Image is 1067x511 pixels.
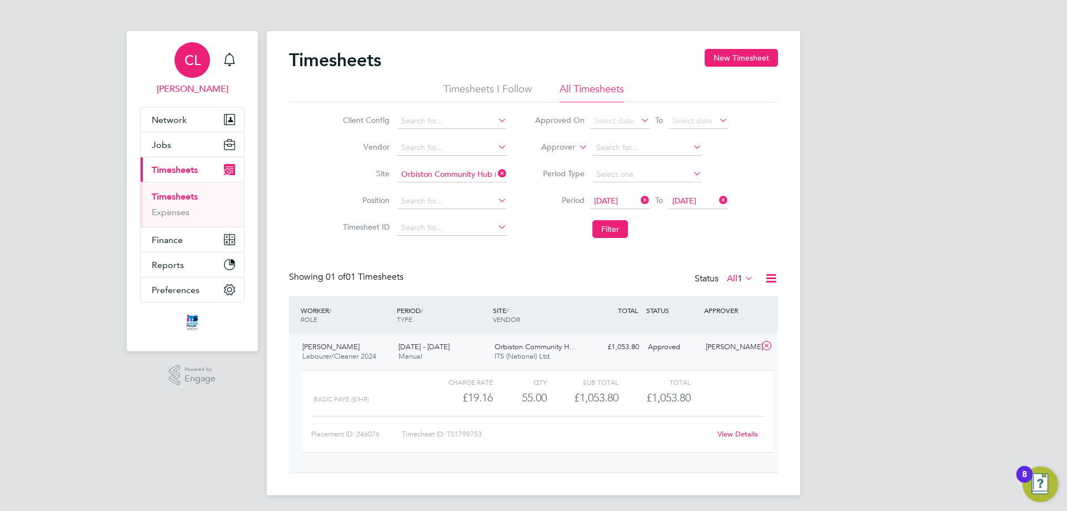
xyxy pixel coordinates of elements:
button: Preferences [141,277,244,302]
img: itsconstruction-logo-retina.png [185,314,200,331]
input: Search for... [397,194,507,209]
nav: Main navigation [127,31,258,351]
span: ROLE [301,315,317,324]
span: / [329,306,331,315]
label: Position [340,195,390,205]
label: Approved On [535,115,585,125]
button: Filter [592,220,628,238]
input: Search for... [397,140,507,156]
span: Network [152,115,187,125]
div: £19.16 [421,389,493,407]
span: 01 Timesheets [326,271,403,282]
div: Timesheets [141,182,244,227]
span: Finance [152,235,183,245]
span: Powered by [185,365,216,374]
input: Search for... [397,167,507,182]
button: Open Resource Center, 8 new notifications [1023,467,1058,502]
label: Timesheet ID [340,222,390,232]
span: Select date [672,116,712,126]
div: Approved [644,338,701,356]
div: SITE [490,300,586,329]
span: £1,053.80 [646,391,691,404]
div: Charge rate [421,375,493,389]
div: Timesheet ID: TS1798753 [402,425,710,443]
label: Client Config [340,115,390,125]
label: Vendor [340,142,390,152]
span: [PERSON_NAME] [302,342,360,351]
span: Manual [398,351,422,361]
input: Select one [592,167,702,182]
span: Jobs [152,140,171,150]
li: Timesheets I Follow [443,82,532,102]
label: Period Type [535,168,585,178]
label: All [727,273,754,284]
div: [PERSON_NAME] [701,338,759,356]
div: QTY [493,375,547,389]
button: New Timesheet [705,49,778,67]
span: [DATE] - [DATE] [398,342,450,351]
li: All Timesheets [560,82,624,102]
span: [DATE] [594,196,618,206]
button: Reports [141,252,244,277]
button: Network [141,107,244,132]
div: 8 [1022,474,1027,489]
span: / [421,306,423,315]
a: Go to home page [140,314,245,331]
span: Chelsea Lawford [140,82,245,96]
span: TOTAL [618,306,638,315]
a: Expenses [152,207,190,217]
div: Status [695,271,756,287]
span: [DATE] [672,196,696,206]
div: 55.00 [493,389,547,407]
span: Basic PAYE (£/HR) [313,395,369,403]
button: Jobs [141,132,244,157]
div: Placement ID: 246076 [311,425,402,443]
div: STATUS [644,300,701,320]
span: TYPE [397,315,412,324]
div: Sub Total [547,375,619,389]
span: Engage [185,374,216,384]
button: Finance [141,227,244,252]
span: CL [185,53,201,67]
div: APPROVER [701,300,759,320]
label: Period [535,195,585,205]
span: Select date [594,116,634,126]
input: Search for... [397,220,507,236]
span: 1 [737,273,742,284]
div: £1,053.80 [586,338,644,356]
div: PERIOD [394,300,490,329]
a: Powered byEngage [169,365,216,386]
div: £1,053.80 [547,389,619,407]
div: WORKER [298,300,394,329]
span: Preferences [152,285,200,295]
label: Approver [525,142,575,153]
div: Total [619,375,690,389]
input: Search for... [592,140,702,156]
button: Timesheets [141,157,244,182]
span: 01 of [326,271,346,282]
span: ITS (National) Ltd. [495,351,552,361]
a: Timesheets [152,191,198,202]
a: View Details [717,429,758,439]
span: To [652,113,666,127]
span: / [506,306,508,315]
a: CL[PERSON_NAME] [140,42,245,96]
div: Showing [289,271,406,283]
span: Timesheets [152,165,198,175]
span: VENDOR [493,315,520,324]
span: To [652,193,666,207]
span: Reports [152,260,184,270]
span: Orbiston Community H… [495,342,576,351]
input: Search for... [397,113,507,129]
span: Labourer/Cleaner 2024 [302,351,376,361]
h2: Timesheets [289,49,381,71]
label: Site [340,168,390,178]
